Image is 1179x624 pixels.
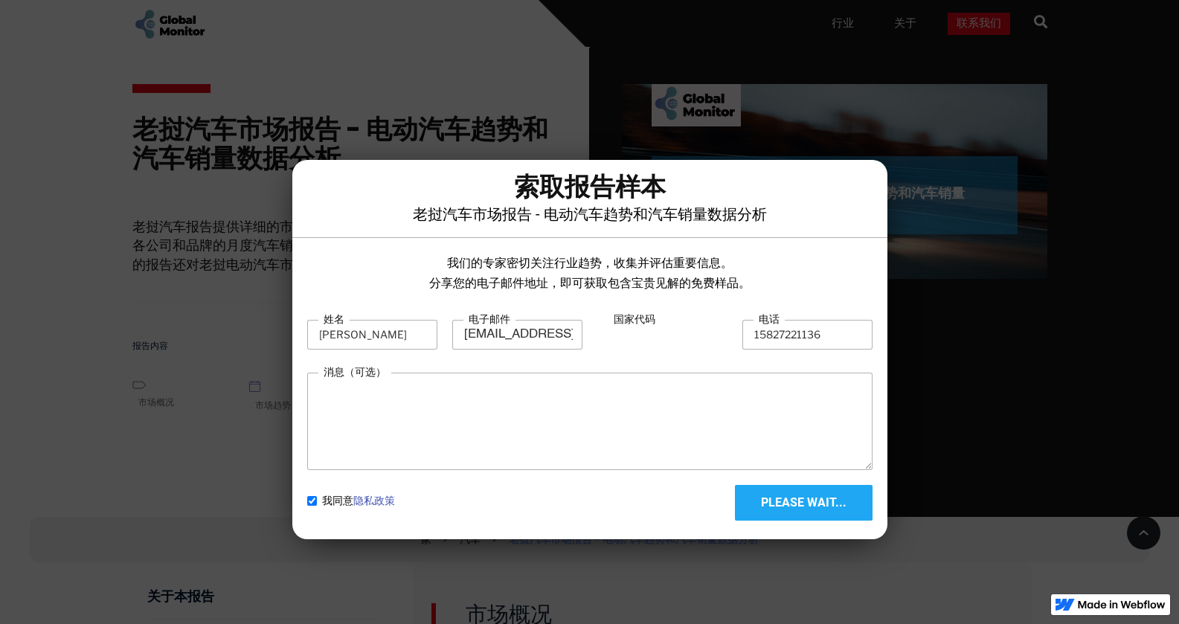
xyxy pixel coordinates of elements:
[514,169,666,205] font: 索取报告样本
[429,276,751,290] font: 分享您的电子邮件地址，即可获取包含宝贵见解的免费样品。
[353,494,395,506] a: 隐私政策
[759,312,780,325] font: 电话
[307,496,317,506] input: 我同意隐私政策
[1078,600,1166,609] img: 在 Webflow 中制作
[614,312,655,325] font: 国家代码
[447,256,733,270] font: 我们的专家密切关注行业趋势，收集并评估重要信息。
[322,494,353,506] font: 我同意
[742,320,873,350] input: (201) 555-0123
[735,485,873,521] input: Please wait...
[324,312,344,325] font: 姓名
[324,365,386,378] font: 消息（可选）
[452,320,582,350] input: 输入您的电子邮件
[307,312,873,521] form: 电子邮件表单-报告页面
[307,320,437,350] input: 输入您的姓名
[413,205,767,223] font: 老挝汽车市场报告 - 电动汽车趋势和汽车销量数据分析
[469,312,510,325] font: 电子邮件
